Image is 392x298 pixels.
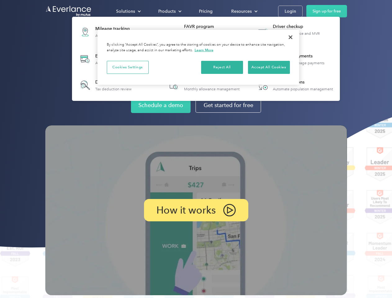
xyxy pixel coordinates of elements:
a: Get started for free [196,98,261,113]
div: Automatic transaction logs [95,61,140,65]
div: Mileage tracking [95,26,136,32]
a: More information about your privacy, opens in a new tab [195,48,214,52]
a: Schedule a demo [131,97,191,113]
button: Cookies Settings [107,61,149,74]
input: Submit [46,37,77,50]
div: Driver checkup [273,24,336,30]
a: Go to homepage [45,5,92,17]
a: Deduction finderTax deduction review [75,75,135,95]
div: Resources [231,7,252,15]
div: Products [158,7,176,15]
p: How it works [156,206,216,214]
div: Monthly allowance management [184,87,240,91]
a: Pricing [193,6,219,17]
div: Expense tracking [95,53,140,59]
button: Accept All Cookies [248,61,290,74]
div: Privacy [97,30,299,85]
a: Mileage trackingAutomatic mileage logs [75,20,139,43]
div: Resources [225,6,263,17]
div: HR Integrations [273,79,333,85]
div: Login [285,7,296,15]
a: Sign up for free [306,5,347,17]
a: Accountable planMonthly allowance management [164,75,243,95]
div: Tax deduction review [95,87,132,91]
div: By clicking “Accept All Cookies”, you agree to the storing of cookies on your device to enhance s... [107,42,290,53]
a: HR IntegrationsAutomate population management [253,75,336,95]
nav: Products [72,17,340,101]
div: License, insurance and MVR verification [273,31,336,40]
button: Reject All [201,61,243,74]
div: Products [152,6,187,17]
a: Driver checkupLicense, insurance and MVR verification [253,20,337,43]
div: FAVR program [184,24,248,30]
div: Automatic mileage logs [95,34,136,38]
div: Solutions [110,6,146,17]
button: Close [284,30,297,44]
a: FAVR programFixed & Variable Rate reimbursement design & management [164,20,248,43]
div: Solutions [116,7,135,15]
div: Pricing [199,7,213,15]
a: Login [278,6,303,17]
div: Cookie banner [97,30,299,85]
div: Automate population management [273,87,333,91]
a: Expense trackingAutomatic transaction logs [75,48,143,70]
div: Deduction finder [95,79,132,85]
